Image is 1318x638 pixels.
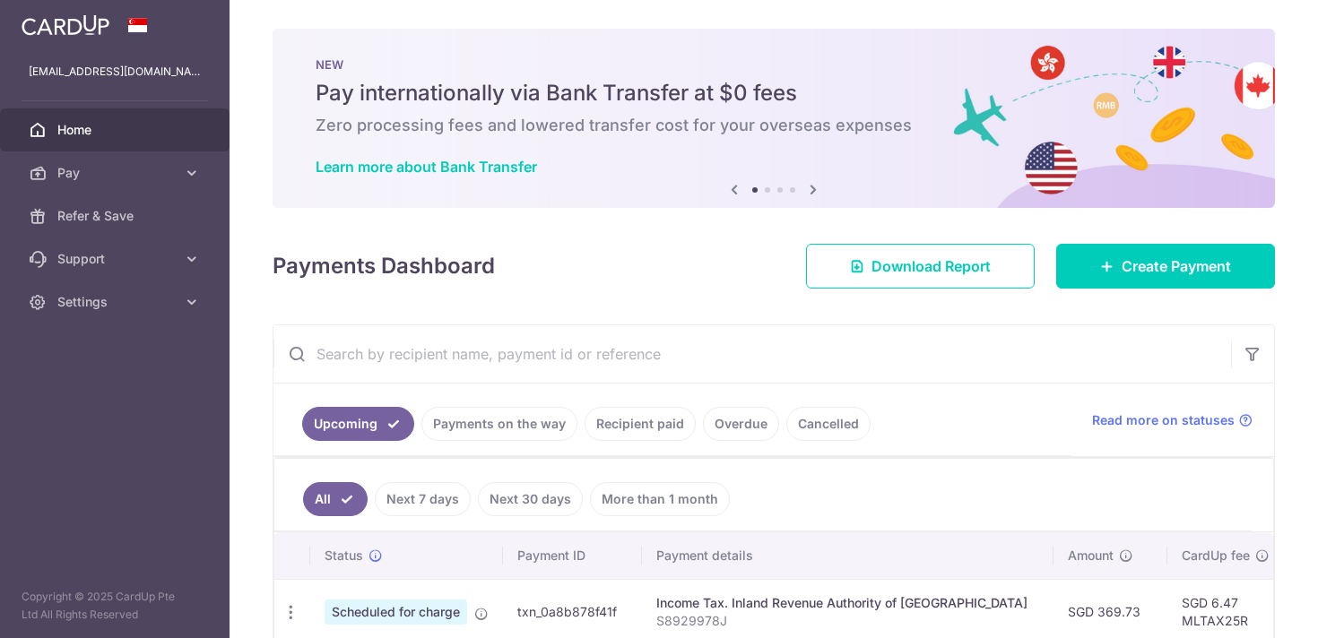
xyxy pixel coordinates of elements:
span: Scheduled for charge [325,599,467,625]
span: Home [57,121,176,139]
div: Income Tax. Inland Revenue Authority of [GEOGRAPHIC_DATA] [656,594,1039,612]
h4: Payments Dashboard [273,250,495,282]
span: Settings [57,293,176,311]
span: Read more on statuses [1092,411,1235,429]
span: Status [325,547,363,565]
a: Next 7 days [375,482,471,516]
span: Amount [1068,547,1114,565]
span: Create Payment [1122,255,1231,277]
a: Download Report [806,244,1035,289]
p: [EMAIL_ADDRESS][DOMAIN_NAME] [29,63,201,81]
a: Learn more about Bank Transfer [316,158,537,176]
h5: Pay internationally via Bank Transfer at $0 fees [316,79,1232,108]
img: CardUp [22,14,109,36]
a: Upcoming [302,407,414,441]
h6: Zero processing fees and lowered transfer cost for your overseas expenses [316,115,1232,136]
a: Next 30 days [478,482,583,516]
a: Recipient paid [585,407,696,441]
a: Cancelled [786,407,871,441]
span: Pay [57,164,176,182]
span: Support [57,250,176,268]
span: Download Report [871,255,991,277]
a: Read more on statuses [1092,411,1253,429]
span: Refer & Save [57,207,176,225]
a: More than 1 month [590,482,730,516]
th: Payment details [642,532,1054,579]
p: S8929978J [656,612,1039,630]
a: Create Payment [1056,244,1275,289]
th: Payment ID [503,532,642,579]
input: Search by recipient name, payment id or reference [273,325,1231,383]
a: Payments on the way [421,407,577,441]
span: CardUp fee [1182,547,1250,565]
p: NEW [316,57,1232,72]
a: Overdue [703,407,779,441]
a: All [303,482,368,516]
img: Bank transfer banner [273,29,1275,208]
